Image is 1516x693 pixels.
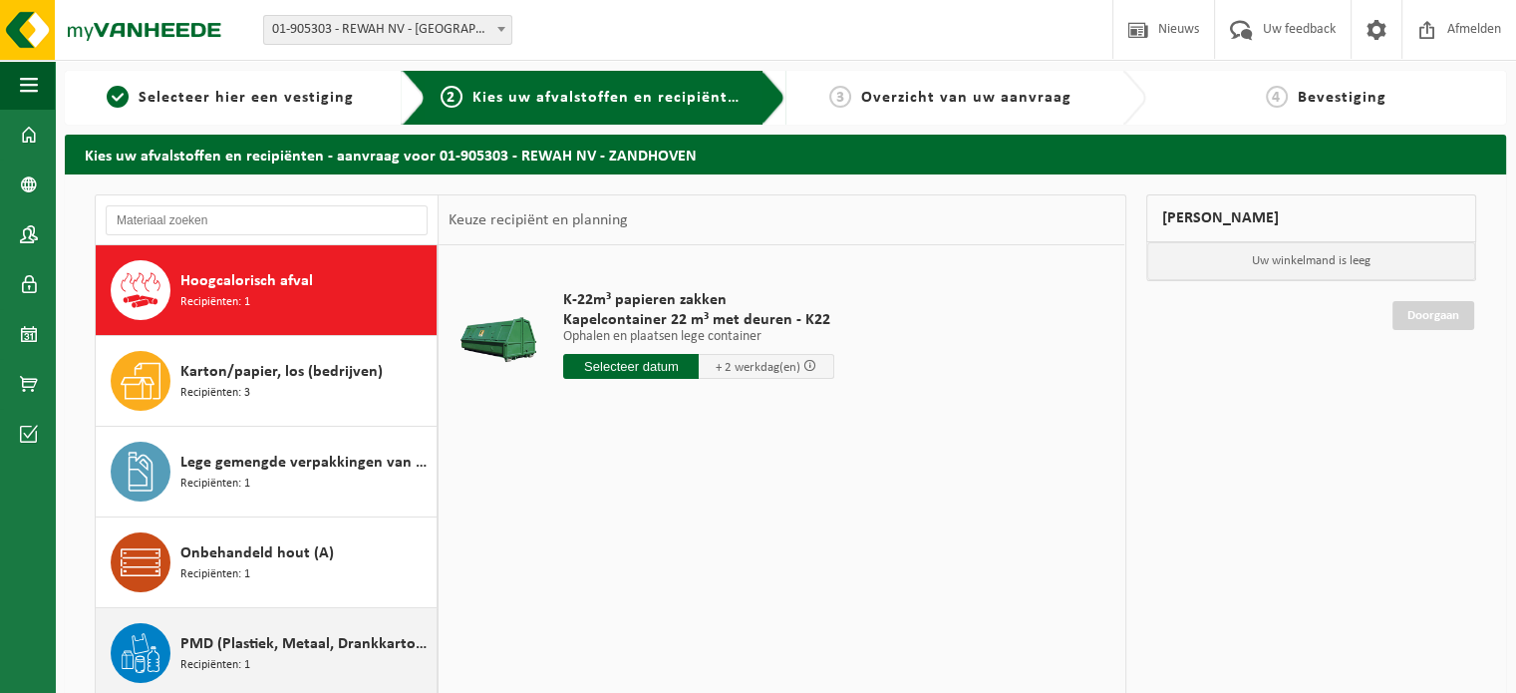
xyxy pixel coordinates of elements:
span: Kies uw afvalstoffen en recipiënten [472,90,747,106]
span: + 2 werkdag(en) [716,361,800,374]
div: [PERSON_NAME] [1146,194,1477,242]
span: Recipiënten: 1 [180,475,250,494]
span: Selecteer hier een vestiging [139,90,354,106]
input: Selecteer datum [563,354,699,379]
span: 01-905303 - REWAH NV - ZANDHOVEN [264,16,511,44]
button: Lege gemengde verpakkingen van gevaarlijke stoffen Recipiënten: 1 [96,427,438,518]
span: Onbehandeld hout (A) [180,541,334,565]
button: Hoogcalorisch afval Recipiënten: 1 [96,245,438,336]
span: K-22m³ papieren zakken [563,290,834,310]
span: 4 [1266,86,1288,108]
span: 3 [829,86,851,108]
span: Hoogcalorisch afval [180,269,313,293]
button: Karton/papier, los (bedrijven) Recipiënten: 3 [96,336,438,427]
span: PMD (Plastiek, Metaal, Drankkartons) (bedrijven) [180,632,432,656]
span: Lege gemengde verpakkingen van gevaarlijke stoffen [180,451,432,475]
h2: Kies uw afvalstoffen en recipiënten - aanvraag voor 01-905303 - REWAH NV - ZANDHOVEN [65,135,1506,173]
span: 2 [441,86,462,108]
button: Onbehandeld hout (A) Recipiënten: 1 [96,518,438,608]
span: Bevestiging [1298,90,1386,106]
span: 01-905303 - REWAH NV - ZANDHOVEN [263,15,512,45]
span: Overzicht van uw aanvraag [861,90,1071,106]
span: 1 [107,86,129,108]
span: Recipiënten: 1 [180,656,250,675]
p: Uw winkelmand is leeg [1147,242,1476,280]
input: Materiaal zoeken [106,205,428,235]
span: Kapelcontainer 22 m³ met deuren - K22 [563,310,834,330]
div: Keuze recipiënt en planning [439,195,638,245]
span: Recipiënten: 1 [180,565,250,584]
p: Ophalen en plaatsen lege container [563,330,834,344]
a: Doorgaan [1392,301,1474,330]
span: Recipiënten: 1 [180,293,250,312]
a: 1Selecteer hier een vestiging [75,86,386,110]
span: Karton/papier, los (bedrijven) [180,360,383,384]
span: Recipiënten: 3 [180,384,250,403]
